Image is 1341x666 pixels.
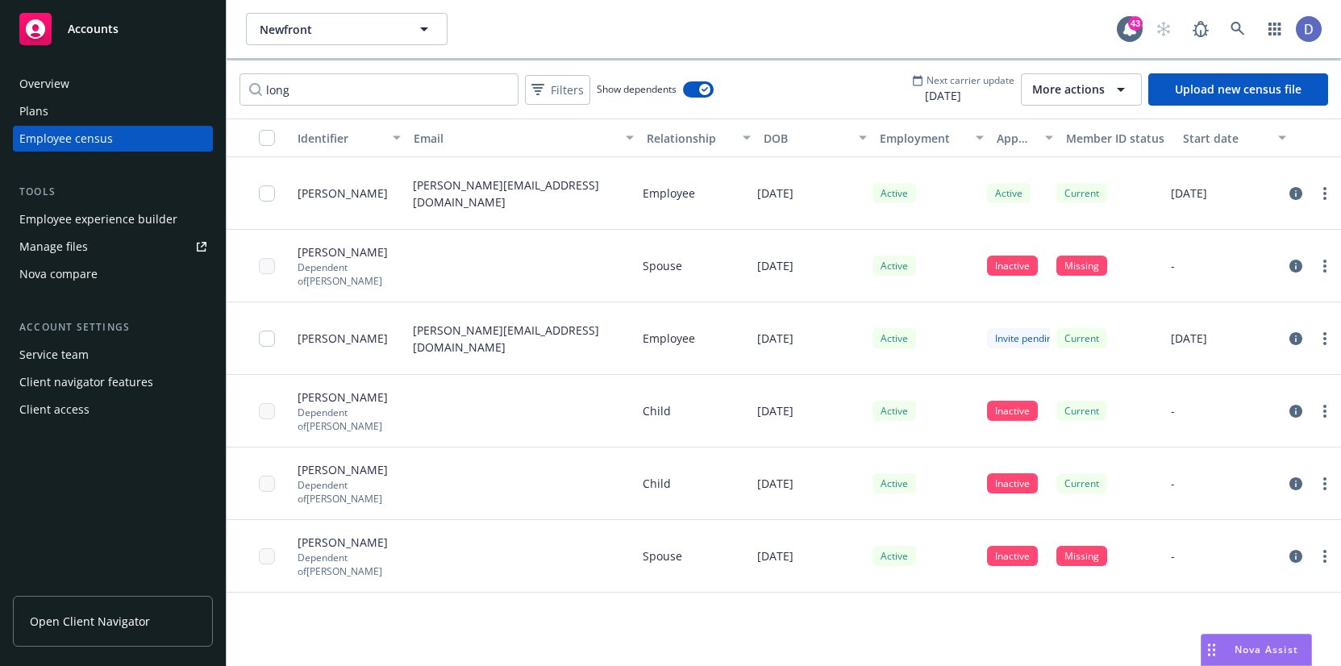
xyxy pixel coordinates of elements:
a: Employee census [13,126,213,152]
a: more [1315,329,1335,348]
div: Invite pending [987,328,1066,348]
a: Client access [13,397,213,422]
span: [DATE] [912,87,1014,104]
p: [DATE] [757,330,793,347]
p: Employee [643,330,695,347]
div: Start date [1183,130,1268,147]
a: more [1315,547,1335,566]
a: more [1315,474,1335,493]
p: Child [643,402,671,419]
div: Email [414,130,616,147]
div: Manage files [19,234,88,260]
button: App status [990,119,1060,157]
p: [DATE] [1171,185,1207,202]
p: Dependent of [PERSON_NAME] [298,260,400,288]
button: DOB [757,119,873,157]
div: Inactive [987,401,1038,421]
a: Nova compare [13,261,213,287]
a: circleInformation [1286,256,1306,276]
div: Employee experience builder [19,206,177,232]
button: Newfront [246,13,448,45]
span: Nova Assist [1235,643,1298,656]
div: Active [872,328,916,348]
input: Toggle Row Selected [259,258,275,274]
a: Upload new census file [1148,73,1328,106]
a: Plans [13,98,213,124]
div: Plans [19,98,48,124]
p: [DATE] [757,547,793,564]
button: Start date [1176,119,1293,157]
div: Current [1056,473,1107,493]
a: Switch app [1259,13,1291,45]
div: Active [872,546,916,566]
div: Inactive [987,256,1038,276]
div: Current [1056,183,1107,203]
a: circleInformation [1286,547,1306,566]
div: Inactive [987,473,1038,493]
a: circleInformation [1286,184,1306,203]
p: - [1171,402,1175,419]
div: Account settings [13,319,213,335]
a: Start snowing [1147,13,1180,45]
a: more [1315,256,1335,276]
span: More actions [1032,81,1105,98]
div: Employee census [19,126,113,152]
div: App status [997,130,1036,147]
button: Identifier [291,119,407,157]
input: Toggle Row Selected [259,331,275,347]
p: Spouse [643,257,682,274]
div: Relationship [647,130,732,147]
a: Manage files [13,234,213,260]
div: Current [1056,401,1107,421]
a: circleInformation [1286,329,1306,348]
button: Filters [525,75,590,105]
span: Next carrier update [927,73,1014,87]
button: Member ID status [1060,119,1176,157]
input: Toggle Row Selected [259,476,275,492]
div: Active [872,256,916,276]
p: [PERSON_NAME][EMAIL_ADDRESS][DOMAIN_NAME] [413,322,630,356]
p: [DATE] [757,475,793,492]
input: Toggle Row Selected [259,185,275,202]
div: Active [872,401,916,421]
span: [PERSON_NAME] [298,534,400,551]
button: Employment [873,119,989,157]
p: Dependent of [PERSON_NAME] [298,406,400,433]
div: Nova compare [19,261,98,287]
p: [DATE] [757,402,793,419]
button: Email [407,119,640,157]
input: Toggle Row Selected [259,548,275,564]
div: DOB [764,130,849,147]
p: - [1171,475,1175,492]
p: - [1171,547,1175,564]
button: Relationship [640,119,756,157]
div: Service team [19,342,89,368]
a: Overview [13,71,213,97]
button: Nova Assist [1201,634,1312,666]
p: [DATE] [757,185,793,202]
a: Client navigator features [13,369,213,395]
div: Identifier [298,130,383,147]
div: 43 [1128,16,1143,31]
a: Service team [13,342,213,368]
p: Employee [643,185,695,202]
p: Dependent of [PERSON_NAME] [298,478,400,506]
a: circleInformation [1286,402,1306,421]
p: Child [643,475,671,492]
div: Active [872,473,916,493]
span: Open Client Navigator [30,613,150,630]
div: Client navigator features [19,369,153,395]
a: Accounts [13,6,213,52]
p: [DATE] [1171,330,1207,347]
div: Active [987,183,1031,203]
p: [DATE] [757,257,793,274]
p: [PERSON_NAME][EMAIL_ADDRESS][DOMAIN_NAME] [413,177,630,210]
span: [PERSON_NAME] [298,244,400,260]
span: Filters [528,78,587,102]
div: Active [872,183,916,203]
a: more [1315,184,1335,203]
p: Spouse [643,547,682,564]
button: More actions [1021,73,1142,106]
div: Tools [13,184,213,200]
a: Search [1222,13,1254,45]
